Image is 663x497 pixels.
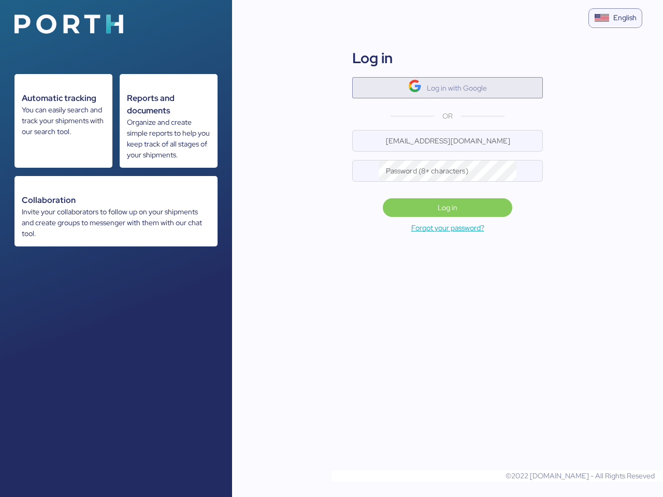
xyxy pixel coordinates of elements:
span: OR [442,111,453,122]
button: Log in with Google [352,77,543,98]
div: Log in with Google [427,82,487,94]
div: Invite your collaborators to follow up on your shipments and create groups to messenger with them... [22,207,210,239]
span: Log in [438,201,457,214]
div: Automatic tracking [22,92,105,105]
div: Reports and documents [127,92,210,117]
div: Log in [352,47,393,69]
button: Log in [383,198,512,217]
div: Organize and create simple reports to help you keep track of all stages of your shipments. [127,117,210,160]
input: name@company.com [379,130,542,151]
div: English [613,12,637,23]
a: Forgot your password? [232,222,663,234]
div: Collaboration [22,194,210,207]
div: You can easily search and track your shipments with our search tool. [22,105,105,137]
input: Password (8+ characters) [379,160,517,181]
